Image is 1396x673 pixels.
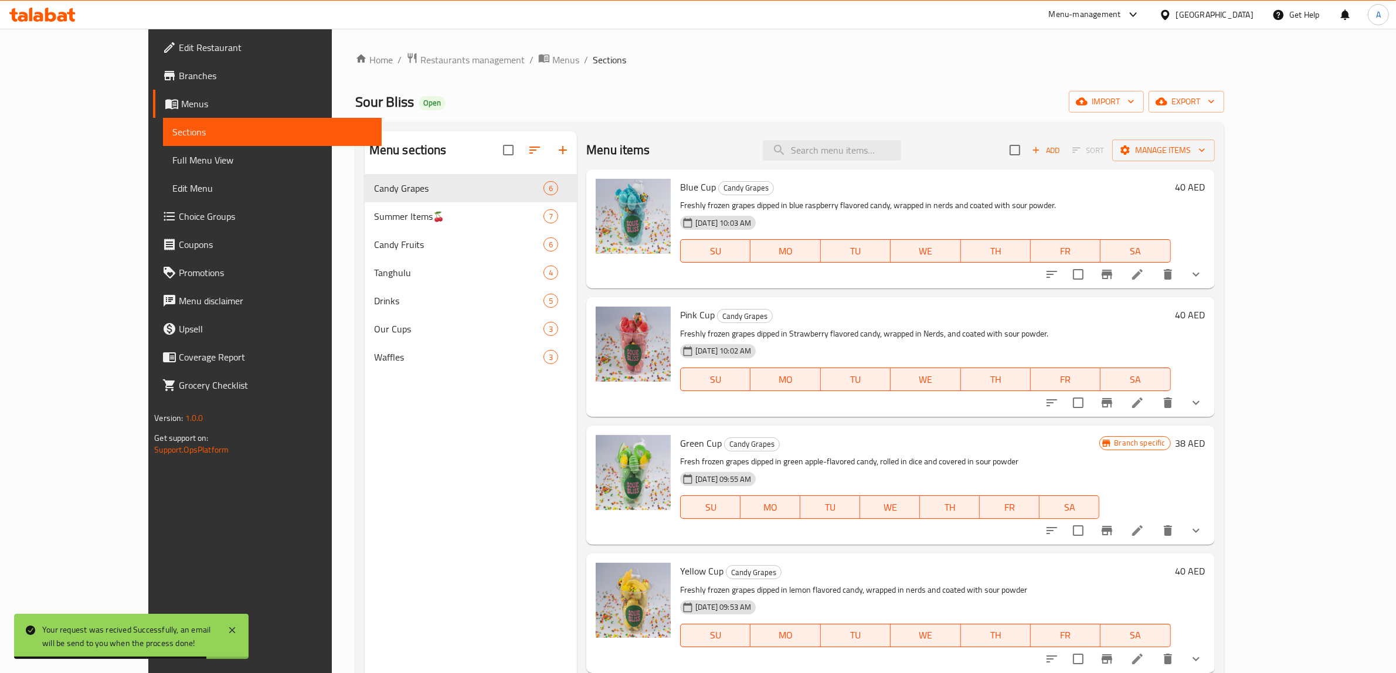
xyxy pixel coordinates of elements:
span: 5 [544,295,558,307]
div: Summer Items🍒7 [365,202,578,230]
div: Our Cups3 [365,315,578,343]
svg: Show Choices [1189,524,1203,538]
span: Select to update [1066,390,1091,415]
span: Branch specific [1109,437,1170,448]
button: Add [1027,141,1065,159]
button: show more [1182,260,1210,288]
button: Branch-specific-item [1093,260,1121,288]
span: Manage items [1122,143,1205,158]
div: items [544,294,558,308]
button: show more [1182,389,1210,417]
img: Blue Cup [596,179,671,254]
li: / [584,53,588,67]
span: Add [1030,144,1062,157]
span: 6 [544,239,558,250]
a: Menus [153,90,382,118]
span: [DATE] 09:55 AM [691,474,756,485]
span: WE [895,371,956,388]
div: Candy Grapes [718,181,774,195]
div: Summer Items🍒 [374,209,544,223]
button: import [1069,91,1144,113]
div: Your request was recived Successfully, an email will be send to you when the process done! [42,623,216,650]
button: sort-choices [1038,645,1066,673]
button: TU [800,495,860,519]
span: Upsell [179,322,372,336]
span: Sort sections [521,136,549,164]
button: show more [1182,516,1210,545]
button: FR [1031,368,1101,391]
span: Yellow Cup [680,562,724,580]
button: sort-choices [1038,516,1066,545]
button: SA [1101,239,1170,263]
span: Candy Grapes [726,566,781,579]
span: A [1376,8,1381,21]
a: Edit menu item [1130,267,1144,281]
h6: 40 AED [1176,307,1205,323]
span: Add item [1027,141,1065,159]
span: Select to update [1066,262,1091,287]
button: SA [1101,624,1170,647]
span: Select section [1003,138,1027,162]
a: Branches [153,62,382,90]
span: Select to update [1066,518,1091,543]
span: FR [1035,371,1096,388]
li: / [529,53,534,67]
button: Manage items [1112,140,1215,161]
span: 3 [544,352,558,363]
button: SU [680,239,750,263]
svg: Show Choices [1189,396,1203,410]
span: MO [745,499,796,516]
h6: 40 AED [1176,179,1205,195]
span: MO [755,243,816,260]
button: TU [821,368,891,391]
button: Branch-specific-item [1093,645,1121,673]
h6: 38 AED [1176,435,1205,451]
div: Drinks [374,294,544,308]
input: search [763,140,901,161]
span: Choice Groups [179,209,372,223]
div: items [544,209,558,223]
button: SA [1101,368,1170,391]
span: Version: [154,410,183,426]
a: Menu disclaimer [153,287,382,315]
span: 7 [544,211,558,222]
div: Waffles [374,350,544,364]
span: Open [419,98,446,108]
span: TH [966,371,1026,388]
a: Edit menu item [1130,524,1144,538]
button: TH [961,239,1031,263]
span: Full Menu View [172,153,372,167]
a: Edit Menu [163,174,382,202]
span: Candy Grapes [374,181,544,195]
a: Edit menu item [1130,396,1144,410]
span: Select to update [1066,647,1091,671]
nav: Menu sections [365,169,578,376]
img: Yellow Cup [596,563,671,638]
span: Green Cup [680,434,722,452]
span: Candy Grapes [718,310,772,323]
span: SA [1105,243,1166,260]
p: Fresh frozen grapes dipped in green apple-flavored candy, rolled in dice and covered in sour powder [680,454,1099,469]
span: import [1078,94,1135,109]
span: TU [826,371,886,388]
button: TH [961,624,1031,647]
div: Candy Fruits [374,237,544,251]
span: FR [1035,243,1096,260]
nav: breadcrumb [355,52,1224,67]
span: SU [685,243,746,260]
span: Menus [181,97,372,111]
span: TU [826,627,886,644]
span: Our Cups [374,322,544,336]
span: FR [1035,627,1096,644]
div: [GEOGRAPHIC_DATA] [1176,8,1254,21]
div: items [544,266,558,280]
span: Coverage Report [179,350,372,364]
span: Sections [593,53,626,67]
button: Branch-specific-item [1093,389,1121,417]
button: WE [891,624,960,647]
span: Menu disclaimer [179,294,372,308]
button: TU [821,624,891,647]
span: Candy Grapes [725,437,779,451]
button: MO [750,624,820,647]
